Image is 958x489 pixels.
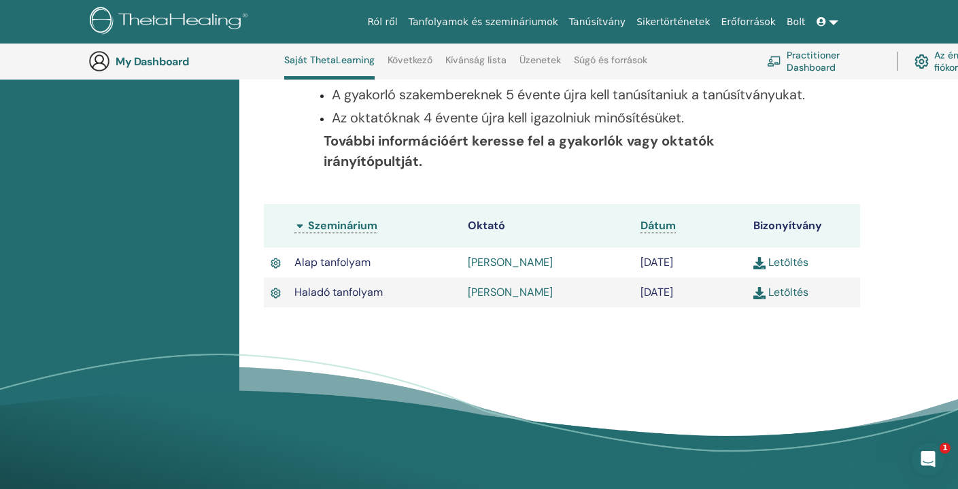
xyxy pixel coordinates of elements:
a: Súgó és források [574,54,647,76]
a: Kívánság lista [445,54,507,76]
img: logo.png [90,7,252,37]
a: Üzenetek [519,54,561,76]
p: A gyakorló szakembereknek 5 évente újra kell tanúsítaniuk a tanúsítványukat. [332,84,809,105]
a: Bolt [781,10,811,35]
a: Ról ről [362,10,403,35]
h3: My Dashboard [116,55,252,68]
a: Következő [388,54,432,76]
a: Letöltés [753,255,808,269]
img: Active Certificate [271,256,281,271]
img: generic-user-icon.jpg [88,50,110,72]
span: Alap tanfolyam [294,255,371,269]
a: Tanfolyamok és szemináriumok [403,10,564,35]
th: Bizonyítvány [747,204,860,248]
b: További információért keresse fel a gyakorlók vagy oktatók irányítópultját. [324,132,715,170]
a: Practitioner Dashboard [767,46,880,76]
a: Dátum [640,218,676,233]
a: Tanúsítvány [564,10,631,35]
td: [DATE] [634,248,747,277]
span: Haladó tanfolyam [294,285,383,299]
iframe: Intercom live chat [912,443,944,475]
img: cog.svg [914,51,929,72]
a: Letöltés [753,285,808,299]
img: download.svg [753,287,766,299]
img: Active Certificate [271,286,281,301]
a: Erőforrások [716,10,781,35]
a: [PERSON_NAME] [468,285,553,299]
span: Dátum [640,218,676,233]
img: download.svg [753,257,766,269]
p: Az oktatóknak 4 évente újra kell igazolniuk minősítésüket. [332,107,809,128]
span: 1 [940,443,951,454]
td: [DATE] [634,277,747,307]
img: chalkboard-teacher.svg [767,56,781,67]
a: Sikertörténetek [631,10,715,35]
a: Saját ThetaLearning [284,54,375,80]
a: [PERSON_NAME] [468,255,553,269]
th: Oktató [461,204,634,248]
